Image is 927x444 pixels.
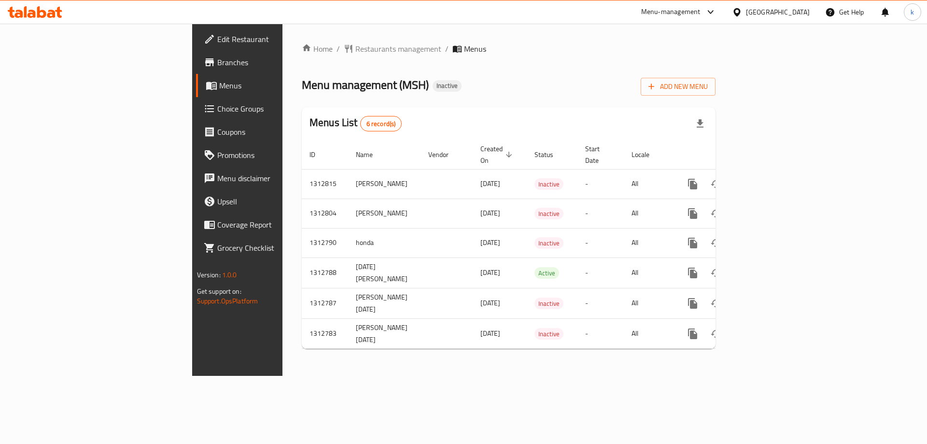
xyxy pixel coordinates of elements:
a: Branches [196,51,347,74]
li: / [445,43,449,55]
span: Active [534,268,559,279]
span: Name [356,149,385,160]
span: [DATE] [480,177,500,190]
button: Change Status [704,292,728,315]
div: Inactive [433,80,462,92]
button: Change Status [704,172,728,196]
td: [PERSON_NAME] [348,199,421,228]
span: Menu disclaimer [217,172,339,184]
a: Menus [196,74,347,97]
td: All [624,318,674,349]
a: Coverage Report [196,213,347,236]
td: [PERSON_NAME] [DATE] [348,288,421,318]
table: enhanced table [302,140,782,349]
button: more [681,322,704,345]
th: Actions [674,140,782,170]
a: Edit Restaurant [196,28,347,51]
td: honda [348,228,421,258]
span: Created On [480,143,515,166]
td: - [577,228,624,258]
a: Coupons [196,120,347,143]
span: Coverage Report [217,219,339,230]
a: Grocery Checklist [196,236,347,259]
span: Menu management ( MSH ) [302,74,429,96]
div: Menu-management [641,6,701,18]
span: Promotions [217,149,339,161]
span: 1.0.0 [222,269,237,281]
td: All [624,288,674,318]
span: Vendor [428,149,461,160]
button: Change Status [704,261,728,285]
td: - [577,199,624,228]
span: ID [309,149,328,160]
button: more [681,172,704,196]
td: All [624,228,674,258]
span: [DATE] [480,207,500,219]
div: [GEOGRAPHIC_DATA] [746,7,810,17]
span: Upsell [217,196,339,207]
span: Get support on: [197,285,241,298]
button: more [681,202,704,225]
td: - [577,318,624,349]
button: more [681,292,704,315]
span: Version: [197,269,221,281]
span: Coupons [217,126,339,138]
td: All [624,258,674,288]
a: Choice Groups [196,97,347,120]
nav: breadcrumb [302,43,716,55]
span: Inactive [534,179,563,190]
td: [PERSON_NAME] [348,169,421,199]
button: Change Status [704,322,728,345]
td: - [577,288,624,318]
a: Promotions [196,143,347,167]
span: 6 record(s) [361,119,402,129]
span: Status [534,149,566,160]
span: Inactive [534,298,563,309]
span: [DATE] [480,266,500,279]
span: [DATE] [480,236,500,249]
span: Grocery Checklist [217,242,339,254]
span: Locale [632,149,662,160]
div: Export file [688,112,712,135]
span: Choice Groups [217,103,339,115]
button: Change Status [704,231,728,255]
button: more [681,231,704,255]
span: Edit Restaurant [217,33,339,45]
span: [DATE] [480,327,500,340]
div: Total records count [360,116,402,131]
td: All [624,199,674,228]
td: [DATE] [PERSON_NAME] [348,258,421,288]
span: Inactive [534,329,563,340]
h2: Menus List [309,115,402,131]
div: Inactive [534,178,563,190]
span: Inactive [534,238,563,249]
td: [PERSON_NAME] [DATE] [348,318,421,349]
span: Inactive [433,82,462,90]
span: Menus [219,80,339,91]
span: Start Date [585,143,612,166]
span: Add New Menu [648,81,708,93]
span: Restaurants management [355,43,441,55]
button: Add New Menu [641,78,716,96]
div: Inactive [534,298,563,309]
button: Change Status [704,202,728,225]
div: Inactive [534,237,563,249]
a: Restaurants management [344,43,441,55]
span: k [911,7,914,17]
a: Upsell [196,190,347,213]
span: Menus [464,43,486,55]
td: - [577,169,624,199]
span: Branches [217,57,339,68]
span: [DATE] [480,297,500,309]
span: Inactive [534,208,563,219]
a: Menu disclaimer [196,167,347,190]
a: Support.OpsPlatform [197,295,258,307]
td: - [577,258,624,288]
td: All [624,169,674,199]
button: more [681,261,704,285]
